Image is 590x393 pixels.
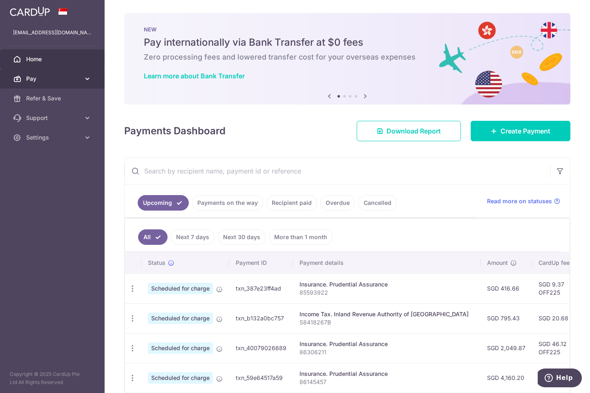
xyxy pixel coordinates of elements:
[299,370,474,378] div: Insurance. Prudential Assurance
[144,26,551,33] p: NEW
[532,273,585,303] td: SGD 9.37 OFF225
[471,121,570,141] a: Create Payment
[148,259,165,267] span: Status
[480,303,532,333] td: SGD 795.43
[229,252,293,273] th: Payment ID
[532,363,585,393] td: SGD 93.60 OFF225
[26,133,80,142] span: Settings
[299,318,474,326] p: S8418267B
[26,114,80,122] span: Support
[299,289,474,297] p: 85593922
[269,229,333,245] a: More than 1 month
[487,259,508,267] span: Amount
[144,52,551,62] h6: Zero processing fees and lowered transfer cost for your overseas expenses
[532,303,585,333] td: SGD 20.68
[293,252,480,273] th: Payment details
[138,195,189,211] a: Upcoming
[357,121,461,141] a: Download Report
[266,195,317,211] a: Recipient paid
[26,94,80,102] span: Refer & Save
[538,369,582,389] iframe: Opens a widget where you can find more information
[192,195,263,211] a: Payments on the way
[26,75,80,83] span: Pay
[148,283,213,294] span: Scheduled for charge
[299,280,474,289] div: Insurance. Prudential Assurance
[299,310,474,318] div: Income Tax. Inland Revenue Authority of [GEOGRAPHIC_DATA]
[480,333,532,363] td: SGD 2,049.87
[487,197,560,205] a: Read more on statuses
[487,197,552,205] span: Read more on statuses
[501,126,550,136] span: Create Payment
[124,124,226,138] h4: Payments Dashboard
[148,313,213,324] span: Scheduled for charge
[144,36,551,49] h5: Pay internationally via Bank Transfer at $0 fees
[10,7,50,16] img: CardUp
[138,229,168,245] a: All
[299,378,474,386] p: 86145457
[229,303,293,333] td: txn_b132a0bc757
[320,195,355,211] a: Overdue
[218,229,266,245] a: Next 30 days
[148,342,213,354] span: Scheduled for charge
[171,229,215,245] a: Next 7 days
[532,333,585,363] td: SGD 46.12 OFF225
[125,158,550,184] input: Search by recipient name, payment id or reference
[229,273,293,303] td: txn_387e23ff4ad
[13,29,92,37] p: [EMAIL_ADDRESS][DOMAIN_NAME]
[387,126,441,136] span: Download Report
[144,72,245,80] a: Learn more about Bank Transfer
[124,13,570,104] img: Bank transfer banner
[229,333,293,363] td: txn_40079026689
[299,340,474,348] div: Insurance. Prudential Assurance
[299,348,474,356] p: 86306211
[539,259,570,267] span: CardUp fee
[480,363,532,393] td: SGD 4,160.20
[480,273,532,303] td: SGD 416.66
[358,195,397,211] a: Cancelled
[229,363,293,393] td: txn_59e64517a59
[26,55,80,63] span: Home
[148,372,213,384] span: Scheduled for charge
